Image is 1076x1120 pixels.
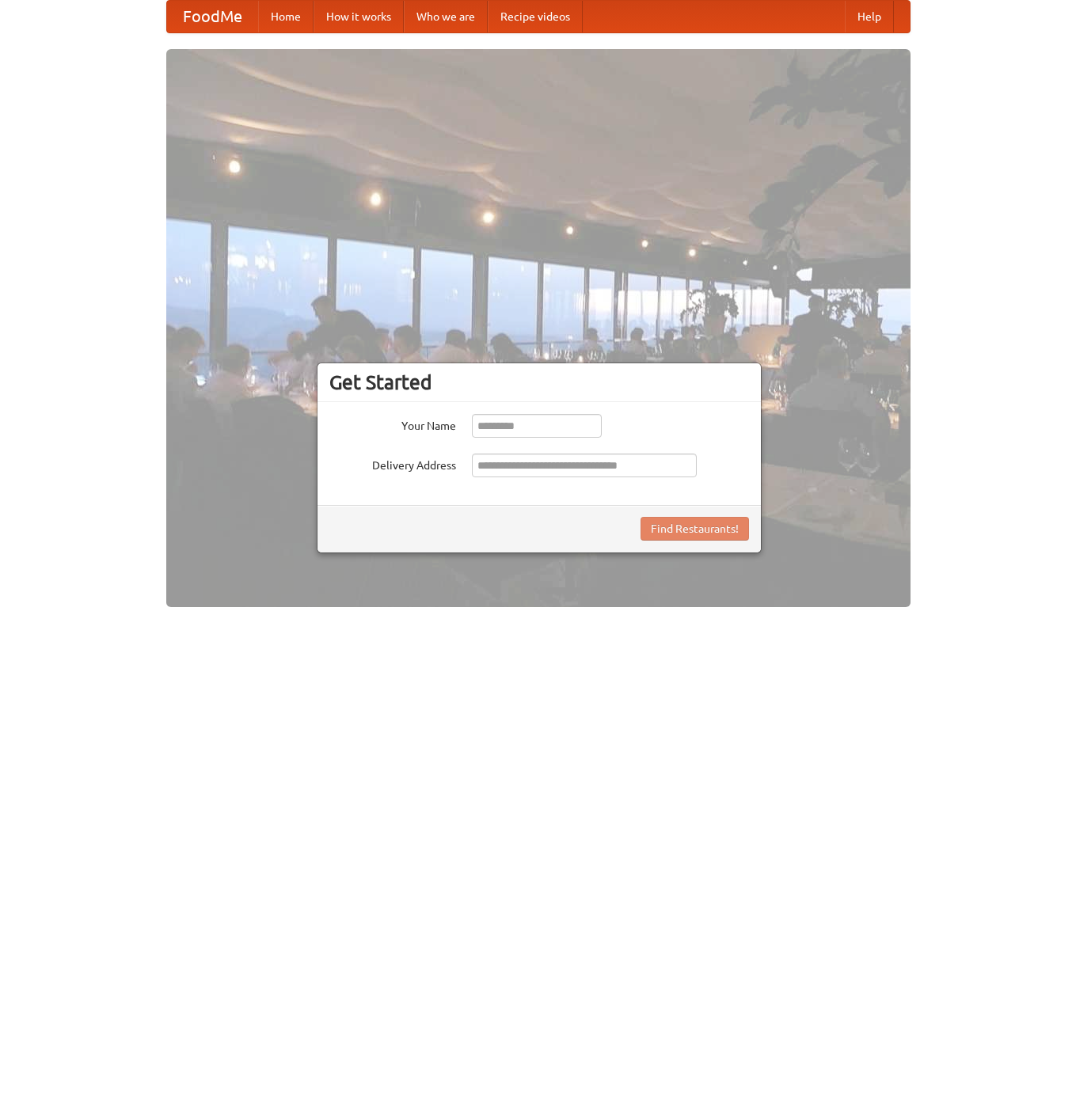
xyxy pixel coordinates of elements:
[329,454,456,473] label: Delivery Address
[329,414,456,434] label: Your Name
[314,1,404,32] a: How it works
[167,1,258,32] a: FoodMe
[845,1,894,32] a: Help
[329,370,749,394] h3: Get Started
[488,1,583,32] a: Recipe videos
[404,1,488,32] a: Who we are
[641,517,749,541] button: Find Restaurants!
[258,1,314,32] a: Home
